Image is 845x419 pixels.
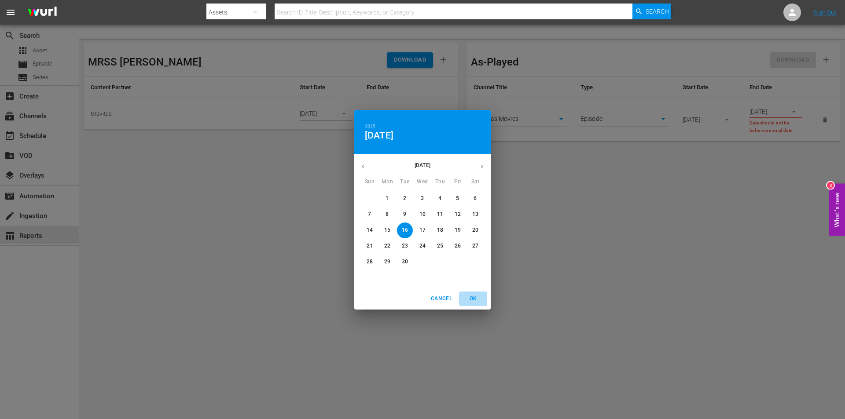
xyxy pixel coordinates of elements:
button: 22 [379,238,395,254]
p: 1 [386,195,389,202]
span: Sun [362,178,378,186]
button: OK [459,291,487,306]
span: Tue [397,178,413,186]
p: 29 [384,258,390,266]
button: 1 [379,191,395,207]
button: Open Feedback Widget [829,183,845,236]
button: 23 [397,238,413,254]
p: 10 [419,211,426,218]
button: 5 [450,191,466,207]
span: Wed [415,178,430,186]
button: 27 [467,238,483,254]
button: 21 [362,238,378,254]
button: 10 [415,207,430,222]
button: 30 [397,254,413,270]
button: 13 [467,207,483,222]
button: 3 [415,191,430,207]
a: Sign Out [814,9,837,16]
p: 8 [386,211,389,218]
button: [DATE] [365,130,393,141]
p: 16 [402,226,408,234]
p: 18 [437,226,443,234]
button: 16 [397,222,413,238]
p: 20 [472,226,478,234]
button: Cancel [427,291,456,306]
button: 29 [379,254,395,270]
p: 13 [472,211,478,218]
p: 6 [474,195,477,202]
button: 20 [467,222,483,238]
button: 28 [362,254,378,270]
p: 4 [438,195,441,202]
p: 3 [421,195,424,202]
p: 11 [437,211,443,218]
button: 8 [379,207,395,222]
button: 12 [450,207,466,222]
p: 7 [368,211,371,218]
button: 18 [432,222,448,238]
button: 7 [362,207,378,222]
p: 28 [367,258,373,266]
div: 3 [827,182,834,189]
p: [DATE] [371,161,474,169]
button: 17 [415,222,430,238]
img: ans4CAIJ8jUAAAAAAAAAAAAAAAAAAAAAAAAgQb4GAAAAAAAAAAAAAAAAAAAAAAAAJMjXAAAAAAAAAAAAAAAAAAAAAAAAgAT5G... [21,2,63,23]
span: menu [5,7,16,18]
p: 25 [437,242,443,250]
button: 15 [379,222,395,238]
p: 17 [419,226,426,234]
button: 11 [432,207,448,222]
button: 19 [450,222,466,238]
span: Fri [450,178,466,186]
p: 15 [384,226,390,234]
button: 24 [415,238,430,254]
p: 5 [456,195,459,202]
button: 25 [432,238,448,254]
p: 19 [455,226,461,234]
span: Mon [379,178,395,186]
p: 12 [455,211,461,218]
button: 2 [397,191,413,207]
p: 9 [403,211,406,218]
p: 23 [402,242,408,250]
p: 22 [384,242,390,250]
p: 30 [402,258,408,266]
span: Sat [467,178,483,186]
button: 4 [432,191,448,207]
span: Thu [432,178,448,186]
span: OK [463,294,484,303]
p: 24 [419,242,426,250]
button: 26 [450,238,466,254]
p: 2 [403,195,406,202]
span: Search [646,4,669,19]
button: 14 [362,222,378,238]
p: 21 [367,242,373,250]
p: 26 [455,242,461,250]
span: Cancel [431,294,452,303]
button: 6 [467,191,483,207]
button: 2025 [365,122,375,130]
p: 14 [367,226,373,234]
button: 9 [397,207,413,222]
p: 27 [472,242,478,250]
